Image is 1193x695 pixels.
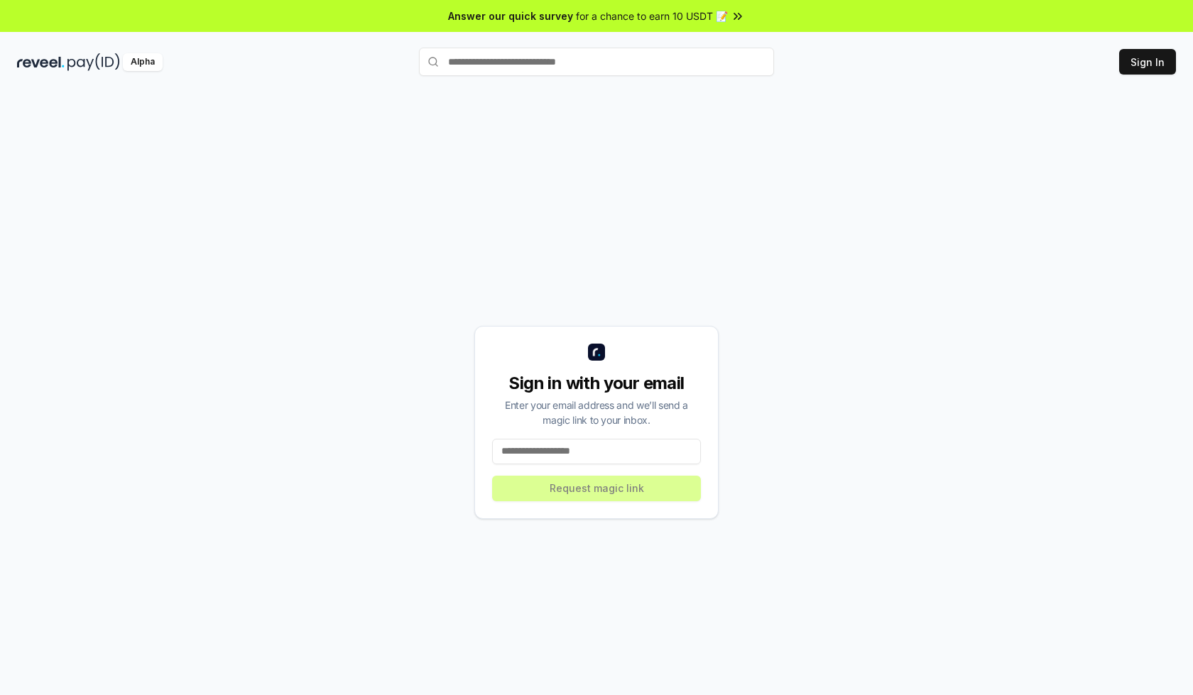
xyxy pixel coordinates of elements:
[576,9,728,23] span: for a chance to earn 10 USDT 📝
[448,9,573,23] span: Answer our quick survey
[588,344,605,361] img: logo_small
[1119,49,1176,75] button: Sign In
[17,53,65,71] img: reveel_dark
[492,398,701,427] div: Enter your email address and we’ll send a magic link to your inbox.
[492,372,701,395] div: Sign in with your email
[123,53,163,71] div: Alpha
[67,53,120,71] img: pay_id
